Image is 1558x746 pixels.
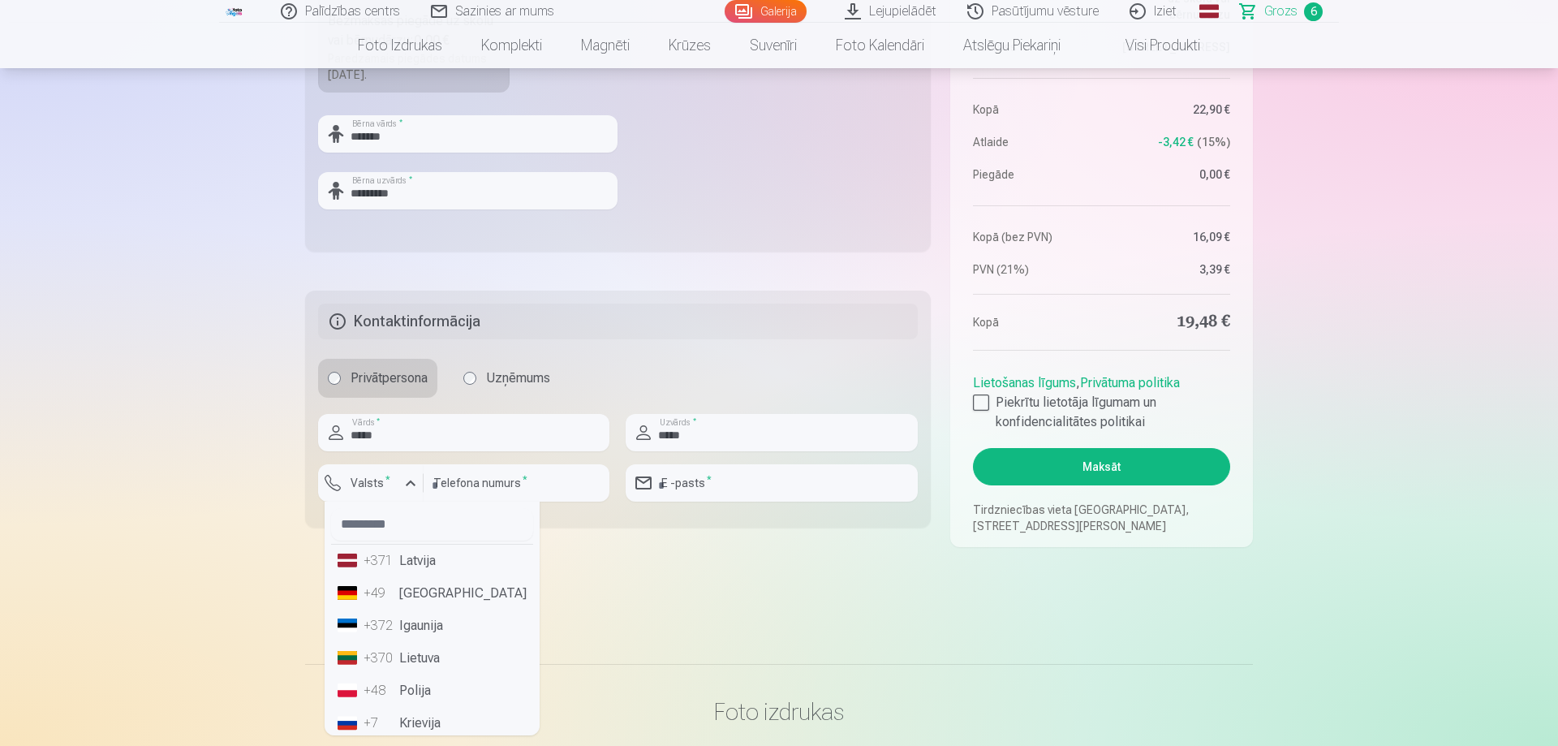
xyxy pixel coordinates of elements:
a: Krūzes [649,23,730,68]
li: Polija [331,675,533,707]
li: [GEOGRAPHIC_DATA] [331,577,533,610]
div: +370 [364,649,396,668]
dt: Kopā (bez PVN) [973,229,1094,245]
dd: 16,09 € [1109,229,1230,245]
a: Atslēgu piekariņi [944,23,1080,68]
span: -3,42 € [1158,134,1194,150]
dt: Piegāde [973,166,1094,183]
div: +49 [364,584,396,603]
dd: 0,00 € [1109,166,1230,183]
a: Foto kalendāri [816,23,944,68]
li: Igaunija [331,610,533,642]
span: 6 [1304,2,1323,21]
dd: 3,39 € [1109,261,1230,278]
a: Privātuma politika [1080,375,1180,390]
a: Komplekti [462,23,562,68]
a: Visi produkti [1080,23,1220,68]
a: Foto izdrukas [338,23,462,68]
button: Maksāt [973,448,1230,485]
li: Lietuva [331,642,533,675]
a: Lietošanas līgums [973,375,1076,390]
label: Uzņēmums [454,359,560,398]
div: +372 [364,616,396,636]
a: Suvenīri [730,23,816,68]
label: Valsts [344,475,397,491]
span: 15 % [1197,134,1230,150]
h5: Kontaktinformācija [318,304,918,339]
input: Privātpersona [328,372,341,385]
dt: Atlaide [973,134,1094,150]
button: Valsts* [318,464,424,502]
div: +7 [364,714,396,733]
label: Privātpersona [318,359,437,398]
span: Grozs [1264,2,1298,21]
dt: Kopā [973,311,1094,334]
dd: 19,48 € [1109,311,1230,334]
h3: Foto izdrukas [318,697,1240,727]
dt: Kopā [973,101,1094,118]
div: +48 [364,681,396,701]
li: Krievija [331,707,533,740]
label: Piekrītu lietotāja līgumam un konfidencialitātes politikai [973,393,1230,432]
li: Latvija [331,545,533,577]
div: +371 [364,551,396,571]
dt: PVN (21%) [973,261,1094,278]
dd: 22,90 € [1109,101,1230,118]
a: Magnēti [562,23,649,68]
input: Uzņēmums [463,372,476,385]
p: Tirdzniecības vieta [GEOGRAPHIC_DATA], [STREET_ADDRESS][PERSON_NAME] [973,502,1230,534]
img: /fa1 [226,6,243,16]
div: , [973,367,1230,432]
